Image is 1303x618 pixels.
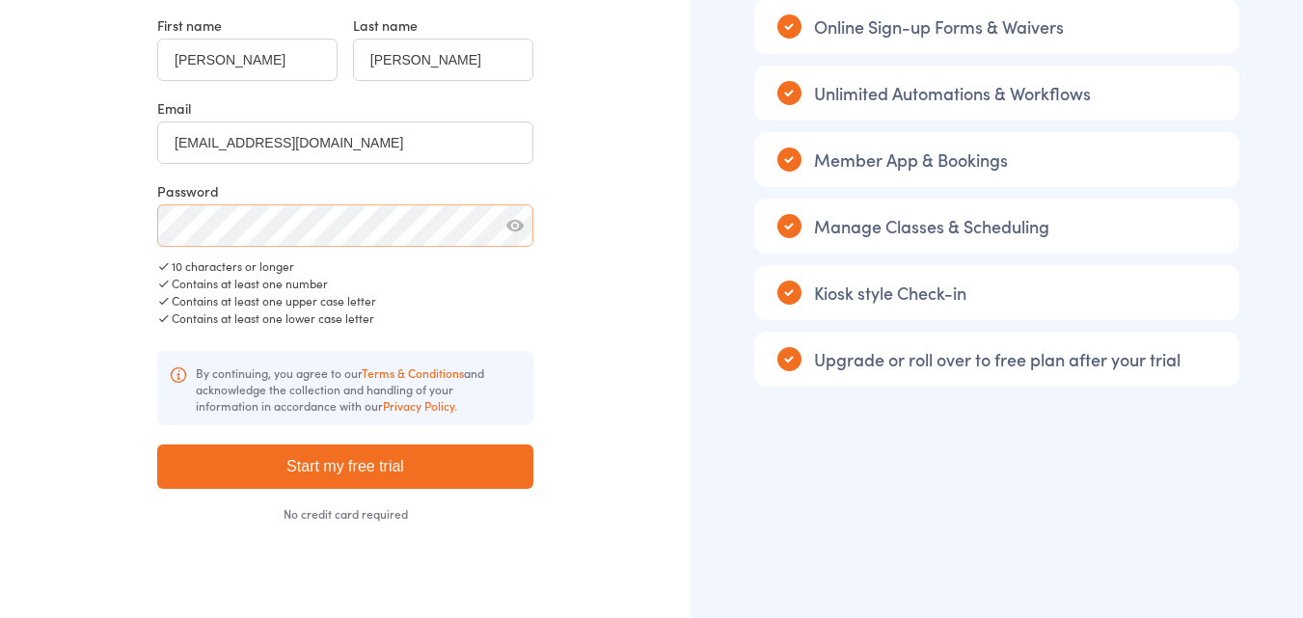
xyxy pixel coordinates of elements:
div: Unlimited Automations & Workflows [754,66,1239,121]
div: Manage Classes & Scheduling [754,199,1239,254]
div: First name [157,15,338,35]
input: Your business email [157,121,533,164]
div: Password [157,181,533,201]
div: Member App & Bookings [754,132,1239,187]
div: No credit card required [157,508,533,520]
div: Contains at least one upper case letter [157,292,533,309]
div: By continuing, you agree to our and acknowledge the collection and handling of your information i... [157,351,533,425]
div: Upgrade or roll over to free plan after your trial [754,332,1239,387]
div: Contains at least one number [157,275,533,292]
div: 10 characters or longer [157,257,533,275]
input: Last name [353,39,533,81]
div: Last name [353,15,533,35]
div: Email [157,98,533,118]
input: Start my free trial [157,444,533,489]
div: Contains at least one lower case letter [157,309,533,327]
div: Kiosk style Check-in [754,265,1239,320]
a: Privacy Policy. [383,397,457,414]
input: First name [157,39,338,81]
a: Terms & Conditions [362,364,464,381]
